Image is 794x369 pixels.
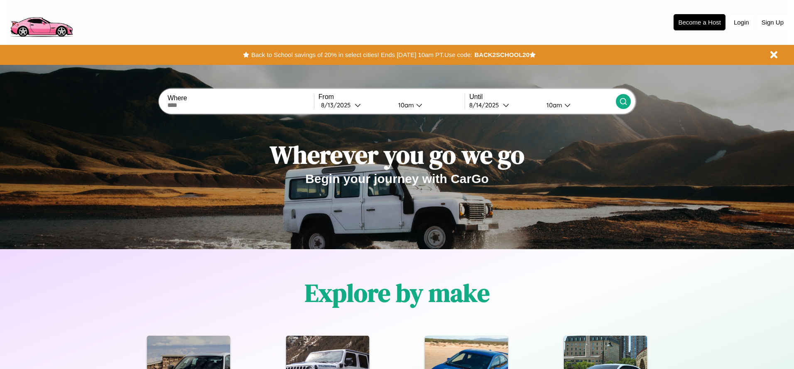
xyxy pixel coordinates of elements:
label: Where [167,94,314,102]
div: 8 / 13 / 2025 [321,101,355,109]
img: logo [6,4,76,39]
button: Become a Host [674,14,725,30]
button: Login [730,15,753,30]
button: Sign Up [757,15,788,30]
h1: Explore by make [305,276,490,310]
button: 10am [540,101,615,109]
button: 10am [392,101,465,109]
b: BACK2SCHOOL20 [474,51,529,58]
label: From [319,93,465,101]
button: 8/13/2025 [319,101,392,109]
button: Back to School savings of 20% in select cities! Ends [DATE] 10am PT.Use code: [249,49,474,61]
div: 8 / 14 / 2025 [469,101,503,109]
div: 10am [394,101,416,109]
label: Until [469,93,615,101]
div: 10am [542,101,564,109]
